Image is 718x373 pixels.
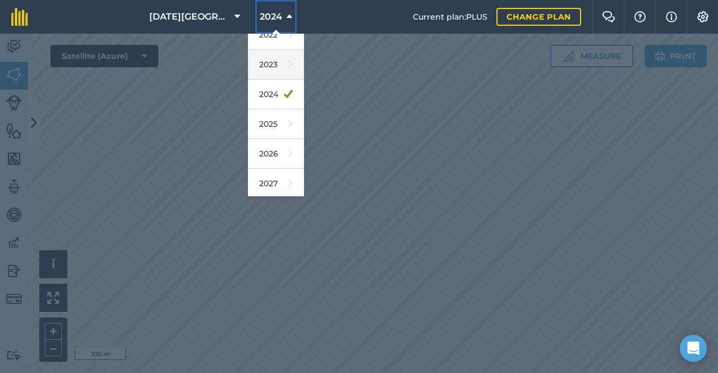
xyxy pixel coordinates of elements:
[602,11,615,22] img: Two speech bubbles overlapping with the left bubble in the forefront
[248,80,304,109] a: 2024
[248,109,304,139] a: 2025
[248,20,304,50] a: 2022
[680,335,707,362] div: Open Intercom Messenger
[413,11,487,23] span: Current plan : PLUS
[11,8,28,26] img: fieldmargin Logo
[260,10,282,24] span: 2024
[666,10,677,24] img: svg+xml;base64,PHN2ZyB4bWxucz0iaHR0cDovL3d3dy53My5vcmcvMjAwMC9zdmciIHdpZHRoPSIxNyIgaGVpZ2h0PSIxNy...
[248,50,304,80] a: 2023
[248,169,304,199] a: 2027
[496,8,581,26] a: Change plan
[696,11,710,22] img: A cog icon
[149,10,230,24] span: [DATE][GEOGRAPHIC_DATA]
[248,139,304,169] a: 2026
[633,11,647,22] img: A question mark icon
